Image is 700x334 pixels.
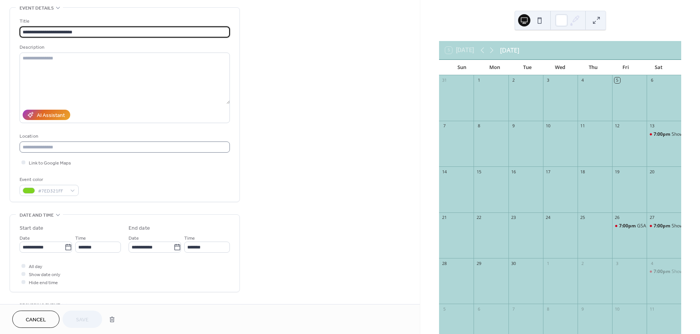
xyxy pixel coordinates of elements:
span: All day [29,263,42,271]
div: 20 [649,169,655,174]
span: Recurring event [20,301,60,309]
div: 11 [649,306,655,312]
div: Sun [445,60,478,75]
div: 6 [649,77,655,83]
span: 7:00pm [654,131,672,138]
div: Location [20,132,228,140]
span: Time [75,234,86,242]
div: End date [129,224,150,232]
div: 12 [614,123,620,129]
div: 29 [476,260,482,266]
div: 10 [614,306,620,312]
span: 7:00pm [619,223,637,229]
span: Show date only [29,271,60,279]
div: 11 [580,123,586,129]
div: 19 [614,169,620,174]
div: AI Assistant [37,112,65,120]
div: Showcase Performance prior to the VSO: Instrumental Music [647,131,681,138]
div: 21 [441,215,447,220]
div: Mon [478,60,511,75]
div: Showcase performance prior to the VSO Concert: Jazz [647,223,681,229]
div: 3 [545,77,551,83]
span: #7ED321FF [38,187,66,195]
div: 5 [441,306,447,312]
div: [DATE] [500,46,519,55]
div: 25 [580,215,586,220]
div: 23 [511,215,517,220]
div: GSA Jazz Nights [637,223,671,229]
div: 8 [545,306,551,312]
div: 28 [441,260,447,266]
span: Date [20,234,30,242]
span: Date and time [20,211,54,219]
div: Description [20,43,228,51]
span: Cancel [26,316,46,324]
div: 16 [511,169,517,174]
div: Fri [609,60,642,75]
div: Title [20,17,228,25]
div: Tue [511,60,544,75]
div: Showcase Performance prior to the VSO: Piano [647,268,681,275]
button: AI Assistant [23,110,70,120]
div: 13 [649,123,655,129]
div: 9 [580,306,586,312]
div: Start date [20,224,43,232]
div: 31 [441,77,447,83]
div: 17 [545,169,551,174]
button: Cancel [12,311,59,328]
div: 4 [580,77,586,83]
div: Wed [544,60,577,75]
div: 9 [511,123,517,129]
div: 27 [649,215,655,220]
div: 7 [441,123,447,129]
div: 22 [476,215,482,220]
span: Time [184,234,195,242]
div: 10 [545,123,551,129]
div: Thu [576,60,609,75]
div: 8 [476,123,482,129]
span: Date [129,234,139,242]
div: 18 [580,169,586,174]
div: Sat [642,60,675,75]
div: 2 [580,260,586,266]
div: 4 [649,260,655,266]
div: 2 [511,77,517,83]
div: Event color [20,176,77,184]
div: 5 [614,77,620,83]
span: Hide end time [29,279,58,287]
div: 6 [476,306,482,312]
div: GSA Jazz Nights [612,223,647,229]
div: 14 [441,169,447,174]
span: 7:00pm [654,223,672,229]
div: 1 [545,260,551,266]
span: 7:00pm [654,268,672,275]
div: 15 [476,169,482,174]
span: Link to Google Maps [29,159,71,167]
div: 7 [511,306,517,312]
div: 1 [476,77,482,83]
span: Event details [20,4,54,12]
div: 24 [545,215,551,220]
div: 3 [614,260,620,266]
div: 26 [614,215,620,220]
div: 30 [511,260,517,266]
